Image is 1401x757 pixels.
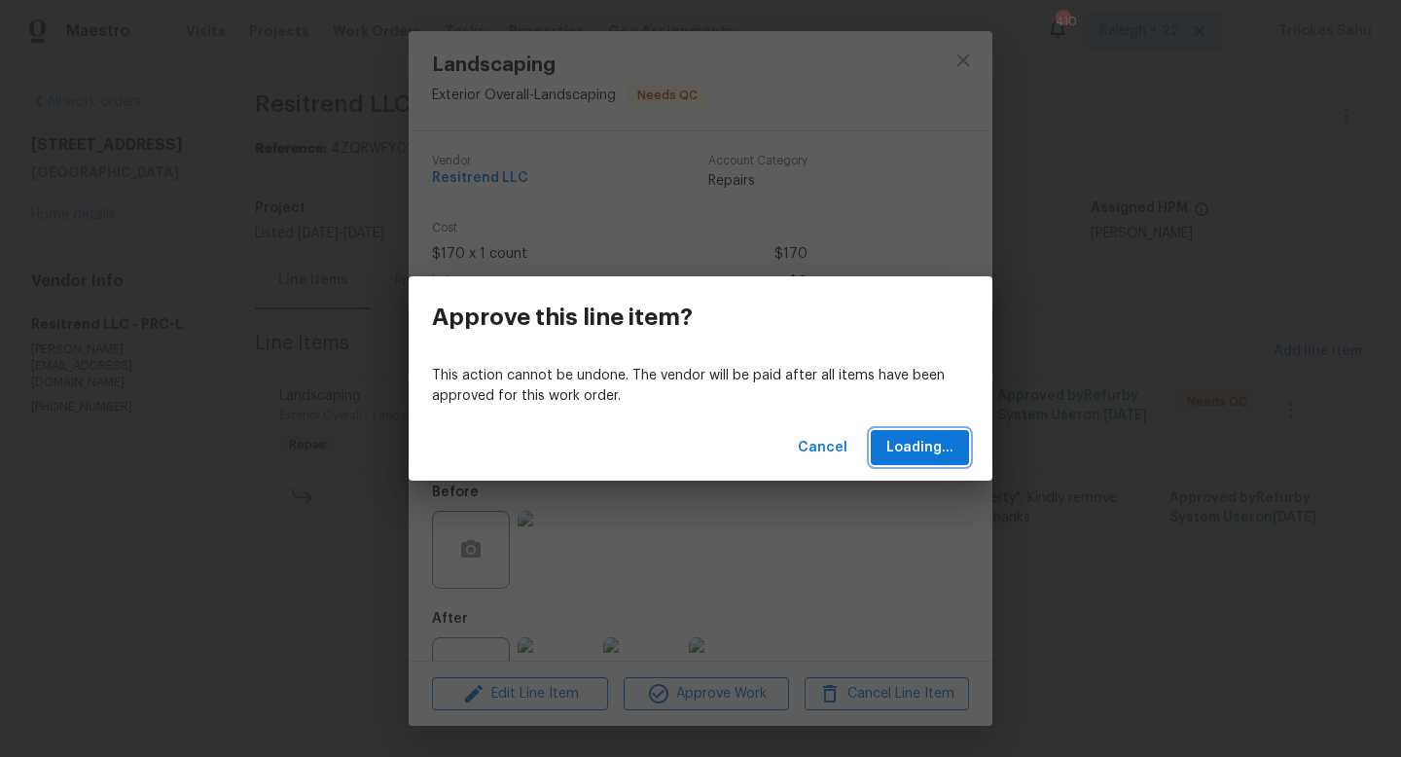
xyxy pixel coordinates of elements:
[886,436,953,460] span: Loading...
[432,366,969,407] p: This action cannot be undone. The vendor will be paid after all items have been approved for this...
[790,430,855,466] button: Cancel
[432,304,693,331] h3: Approve this line item?
[798,436,847,460] span: Cancel
[871,430,969,466] button: Loading...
